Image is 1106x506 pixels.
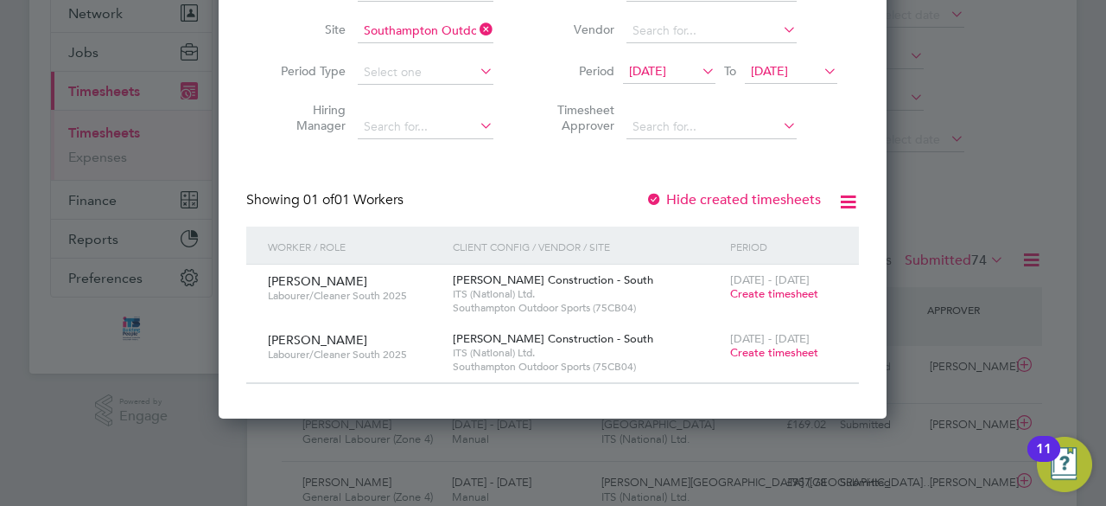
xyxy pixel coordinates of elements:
span: ITS (National) Ltd. [453,287,721,301]
span: Southampton Outdoor Sports (75CB04) [453,360,721,374]
label: Vendor [537,22,614,37]
span: Create timesheet [730,286,818,301]
label: Site [268,22,346,37]
span: Labourer/Cleaner South 2025 [268,348,440,362]
div: Showing [246,191,407,209]
div: 11 [1036,449,1052,471]
span: To [719,60,741,82]
div: Client Config / Vendor / Site [448,227,726,266]
span: [DATE] [751,63,788,79]
label: Timesheet Approver [537,102,614,133]
span: [DATE] - [DATE] [730,331,810,346]
input: Search for... [626,19,797,43]
span: Labourer/Cleaner South 2025 [268,289,440,303]
input: Search for... [626,115,797,139]
span: [PERSON_NAME] Construction - South [453,272,653,287]
span: [PERSON_NAME] [268,332,367,348]
div: Period [726,227,842,266]
input: Search for... [358,115,493,139]
label: Hiring Manager [268,102,346,133]
span: 01 Workers [303,191,404,208]
span: Create timesheet [730,345,818,360]
button: Open Resource Center, 11 new notifications [1037,437,1092,492]
label: Hide created timesheets [645,191,821,208]
div: Worker / Role [264,227,448,266]
span: ITS (National) Ltd. [453,346,721,360]
label: Period [537,63,614,79]
input: Select one [358,61,493,85]
span: 01 of [303,191,334,208]
label: Period Type [268,63,346,79]
span: [DATE] - [DATE] [730,272,810,287]
span: Southampton Outdoor Sports (75CB04) [453,301,721,315]
span: [DATE] [629,63,666,79]
span: [PERSON_NAME] Construction - South [453,331,653,346]
span: [PERSON_NAME] [268,273,367,289]
input: Search for... [358,19,493,43]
